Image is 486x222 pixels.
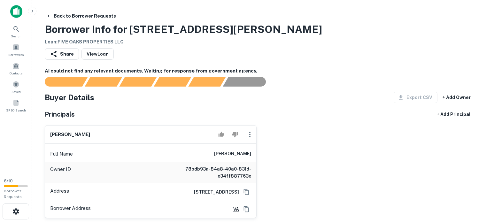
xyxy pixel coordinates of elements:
button: + Add Principal [434,109,473,120]
a: [STREET_ADDRESS] [189,188,239,195]
div: Your request is received and processing... [85,77,122,87]
div: Documents found, AI parsing details... [119,77,157,87]
button: Copy Address [242,187,251,197]
img: capitalize-icon.png [10,5,22,18]
p: Borrower Address [50,204,91,214]
h6: [PERSON_NAME] [214,150,251,158]
div: AI fulfillment process complete. [223,77,274,87]
h6: [PERSON_NAME] [50,131,90,138]
a: VA [228,206,239,213]
h5: Principals [45,110,75,119]
a: Borrowers [2,41,30,58]
div: Sending borrower request to AI... [37,77,85,87]
button: Reject [229,128,241,141]
button: Share [45,48,79,60]
div: Principals found, AI now looking for contact information... [154,77,191,87]
a: Contacts [2,60,30,77]
span: Borrower Requests [4,189,22,199]
span: 6 / 10 [4,179,13,183]
button: Back to Borrower Requests [43,10,119,22]
span: SREO Search [6,108,26,113]
button: Accept [216,128,227,141]
span: Search [11,34,21,39]
a: Search [2,23,30,40]
a: ViewLoan [81,48,114,60]
p: Full Name [50,150,73,158]
span: Saved [12,89,21,94]
h3: Borrower Info for [STREET_ADDRESS][PERSON_NAME] [45,22,322,37]
a: SREO Search [2,97,30,114]
p: Address [50,187,69,197]
button: Copy Address [242,204,251,214]
a: Saved [2,78,30,96]
h4: Buyer Details [45,92,94,103]
iframe: Chat Widget [454,171,486,202]
span: Contacts [10,71,22,76]
button: + Add Owner [440,92,473,103]
span: Borrowers [8,52,24,57]
h6: Loan : FIVE OAKS PROPERTIES LLC [45,38,322,46]
p: Owner ID [50,165,71,180]
h6: 78bdb93a-84a8-40a0-831d-e34ff887763e [174,165,251,180]
div: Principals found, still searching for contact information. This may take time... [188,77,226,87]
h6: AI could not find any relevant documents. Waiting for response from government agency. [45,67,473,75]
